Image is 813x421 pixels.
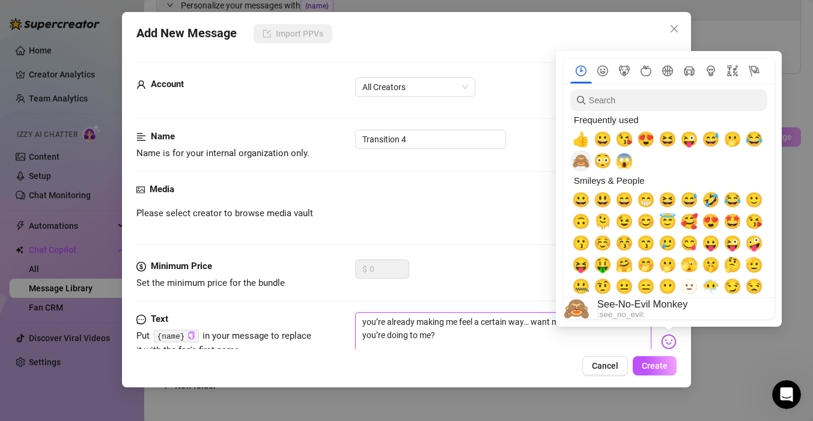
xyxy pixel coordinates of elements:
[136,24,237,43] span: Add New Message
[136,259,146,274] span: dollar
[187,332,195,339] span: copy
[136,148,309,159] span: Name is for your internal organization only.
[772,380,801,409] iframe: Intercom live chat
[582,356,628,375] button: Cancel
[154,330,199,342] code: {name}
[151,131,175,142] strong: Name
[661,334,677,350] img: svg%3e
[665,24,684,34] span: Close
[136,130,146,144] span: align-left
[633,356,677,375] button: Create
[355,312,651,360] textarea: you’re already making me feel a certain way… want me to show you what you’re doing to me?
[136,183,145,197] span: picture
[136,207,313,221] span: Please select creator to browse media vault
[151,261,212,271] strong: Minimum Price
[665,19,684,38] button: Close
[151,79,184,89] strong: Account
[362,78,468,96] span: All Creators
[136,330,312,356] span: Put in your message to replace it with the fan's first name.
[669,24,679,34] span: close
[592,361,618,371] span: Cancel
[150,184,174,195] strong: Media
[136,312,146,327] span: message
[151,313,168,324] strong: Text
[187,332,195,341] button: Click to Copy
[254,24,332,43] button: Import PPVs
[136,277,285,288] span: Set the minimum price for the bundle
[642,361,668,371] span: Create
[355,130,506,149] input: Enter a name
[136,77,146,92] span: user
